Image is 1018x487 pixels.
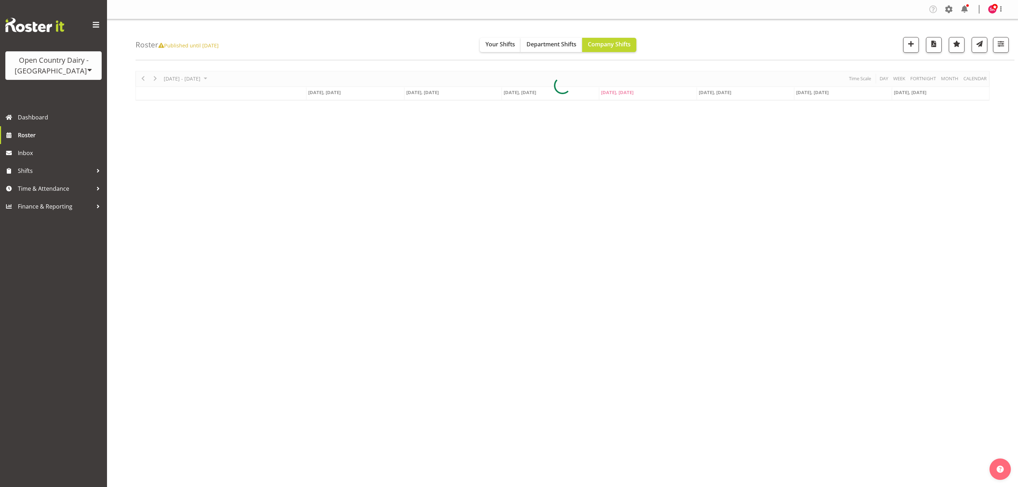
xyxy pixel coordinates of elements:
[949,37,964,53] button: Highlight an important date within the roster.
[12,55,95,76] div: Open Country Dairy - [GEOGRAPHIC_DATA]
[158,42,219,49] span: Published until [DATE]
[988,5,997,14] img: stacey-allen7479.jpg
[5,18,64,32] img: Rosterit website logo
[903,37,919,53] button: Add a new shift
[521,38,582,52] button: Department Shifts
[588,40,631,48] span: Company Shifts
[526,40,576,48] span: Department Shifts
[18,112,103,123] span: Dashboard
[18,201,93,212] span: Finance & Reporting
[993,37,1009,53] button: Filter Shifts
[136,41,219,49] h4: Roster
[997,466,1004,473] img: help-xxl-2.png
[972,37,987,53] button: Send a list of all shifts for the selected filtered period to all rostered employees.
[480,38,521,52] button: Your Shifts
[18,165,93,176] span: Shifts
[582,38,636,52] button: Company Shifts
[485,40,515,48] span: Your Shifts
[18,130,103,140] span: Roster
[926,37,942,53] button: Download a PDF of the roster according to the set date range.
[18,148,103,158] span: Inbox
[18,183,93,194] span: Time & Attendance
